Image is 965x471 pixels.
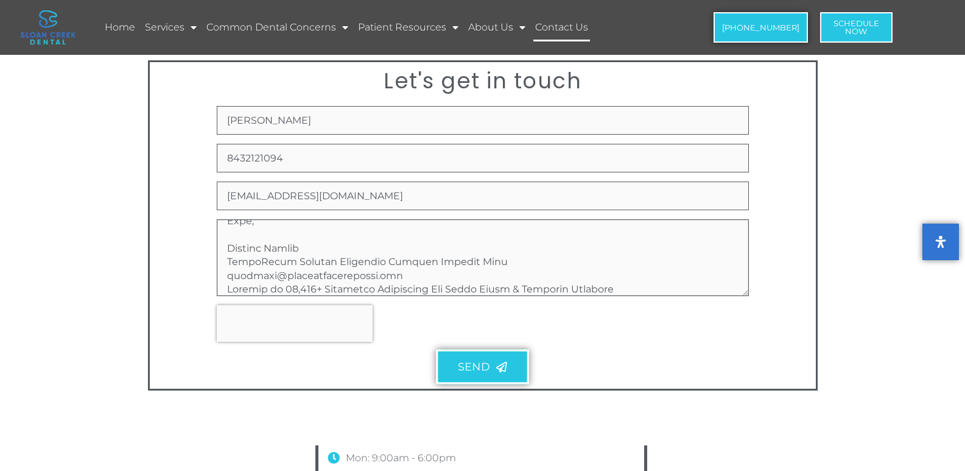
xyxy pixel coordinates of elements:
a: [PHONE_NUMBER] [714,12,808,43]
form: New Form [217,106,749,392]
input: Only numbers and phone characters (#, -, *, etc) are accepted. [217,144,749,172]
img: logo [21,10,75,44]
a: About Us [466,13,527,41]
a: Patient Resources [356,13,460,41]
input: Email [217,182,749,210]
span: [PHONE_NUMBER] [722,24,799,32]
a: Contact Us [533,13,590,41]
a: ScheduleNow [820,12,893,43]
input: Full Name [217,106,749,135]
a: Services [143,13,198,41]
nav: Menu [103,13,663,41]
iframe: reCAPTCHA [217,305,373,342]
button: Open Accessibility Panel [922,224,959,260]
button: Send [436,350,529,384]
a: Common Dental Concerns [205,13,350,41]
span: Send [458,362,490,373]
span: Mon: 9:00am - 6:00pm [343,448,456,468]
a: Home [103,13,137,41]
h2: Let's get in touch [156,68,810,94]
span: Schedule Now [833,19,879,35]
